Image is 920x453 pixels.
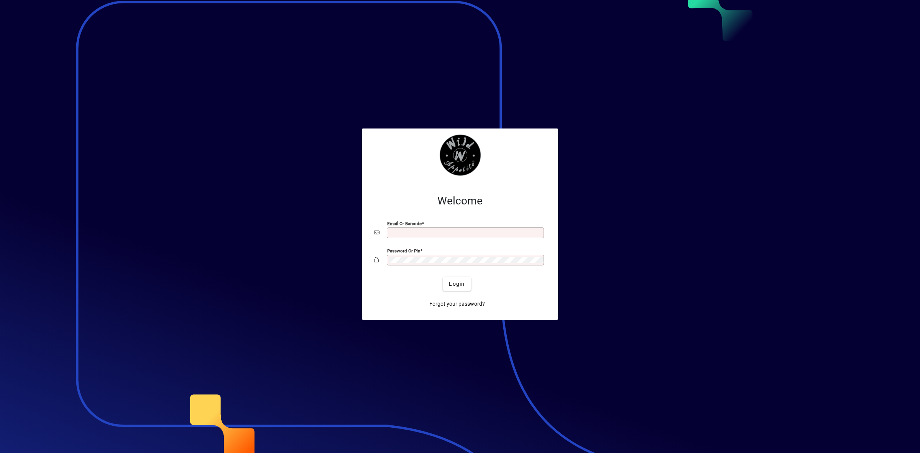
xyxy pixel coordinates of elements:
[374,194,546,208] h2: Welcome
[429,300,485,308] span: Forgot your password?
[387,248,420,254] mat-label: Password or Pin
[387,221,422,226] mat-label: Email or Barcode
[443,277,471,291] button: Login
[449,280,465,288] span: Login
[426,297,488,311] a: Forgot your password?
